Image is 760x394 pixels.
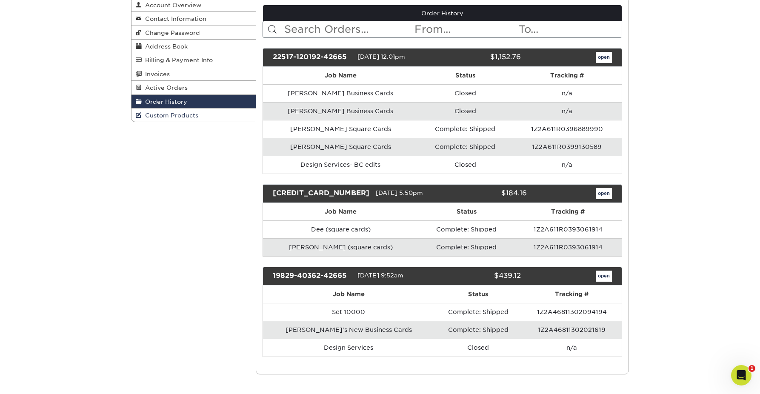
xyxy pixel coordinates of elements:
[131,53,256,67] a: Billing & Payment Info
[142,98,187,105] span: Order History
[263,303,434,321] td: Set 10000
[263,286,434,303] th: Job Name
[131,108,256,122] a: Custom Products
[376,189,423,196] span: [DATE] 5:50pm
[357,53,405,60] span: [DATE] 12:01pm
[419,220,514,238] td: Complete: Shipped
[142,2,201,9] span: Account Overview
[142,29,200,36] span: Change Password
[131,12,256,26] a: Contact Information
[436,271,527,282] div: $439.12
[522,321,622,339] td: 1Z2A46811302021619
[131,67,256,81] a: Invoices
[263,102,418,120] td: [PERSON_NAME] Business Cards
[434,303,522,321] td: Complete: Shipped
[418,102,512,120] td: Closed
[418,156,512,174] td: Closed
[434,339,522,357] td: Closed
[434,321,522,339] td: Complete: Shipped
[512,156,622,174] td: n/a
[418,67,512,84] th: Status
[131,40,256,53] a: Address Book
[142,71,170,77] span: Invoices
[518,21,622,37] input: To...
[512,120,622,138] td: 1Z2A611R0396889990
[263,238,419,256] td: [PERSON_NAME] (square cards)
[514,203,622,220] th: Tracking #
[436,52,527,63] div: $1,152.76
[522,286,622,303] th: Tracking #
[142,112,198,119] span: Custom Products
[266,271,357,282] div: 19829-40362-42665
[418,84,512,102] td: Closed
[142,84,188,91] span: Active Orders
[749,365,755,372] span: 1
[731,365,751,385] iframe: Intercom live chat
[522,339,622,357] td: n/a
[596,188,612,199] a: open
[419,203,514,220] th: Status
[131,26,256,40] a: Change Password
[596,52,612,63] a: open
[263,339,434,357] td: Design Services
[266,188,376,199] div: [CREDIT_CARD_NUMBER]
[263,67,418,84] th: Job Name
[357,272,403,279] span: [DATE] 9:52am
[418,120,512,138] td: Complete: Shipped
[263,84,418,102] td: [PERSON_NAME] Business Cards
[512,138,622,156] td: 1Z2A611R0399130589
[131,81,256,94] a: Active Orders
[596,271,612,282] a: open
[142,15,206,22] span: Contact Information
[419,238,514,256] td: Complete: Shipped
[434,286,522,303] th: Status
[131,95,256,108] a: Order History
[512,102,622,120] td: n/a
[263,321,434,339] td: [PERSON_NAME]'s New Business Cards
[522,303,622,321] td: 1Z2A46811302094194
[512,67,622,84] th: Tracking #
[263,120,418,138] td: [PERSON_NAME] Square Cards
[418,138,512,156] td: Complete: Shipped
[266,52,357,63] div: 22517-120192-42665
[142,43,188,50] span: Address Book
[263,138,418,156] td: [PERSON_NAME] Square Cards
[414,21,517,37] input: From...
[514,220,622,238] td: 1Z2A611R0393061914
[283,21,414,37] input: Search Orders...
[514,238,622,256] td: 1Z2A611R0393061914
[142,57,213,63] span: Billing & Payment Info
[512,84,622,102] td: n/a
[263,156,418,174] td: Design Services- BC edits
[263,5,622,21] a: Order History
[263,203,419,220] th: Job Name
[263,220,419,238] td: Dee (square cards)
[448,188,533,199] div: $184.16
